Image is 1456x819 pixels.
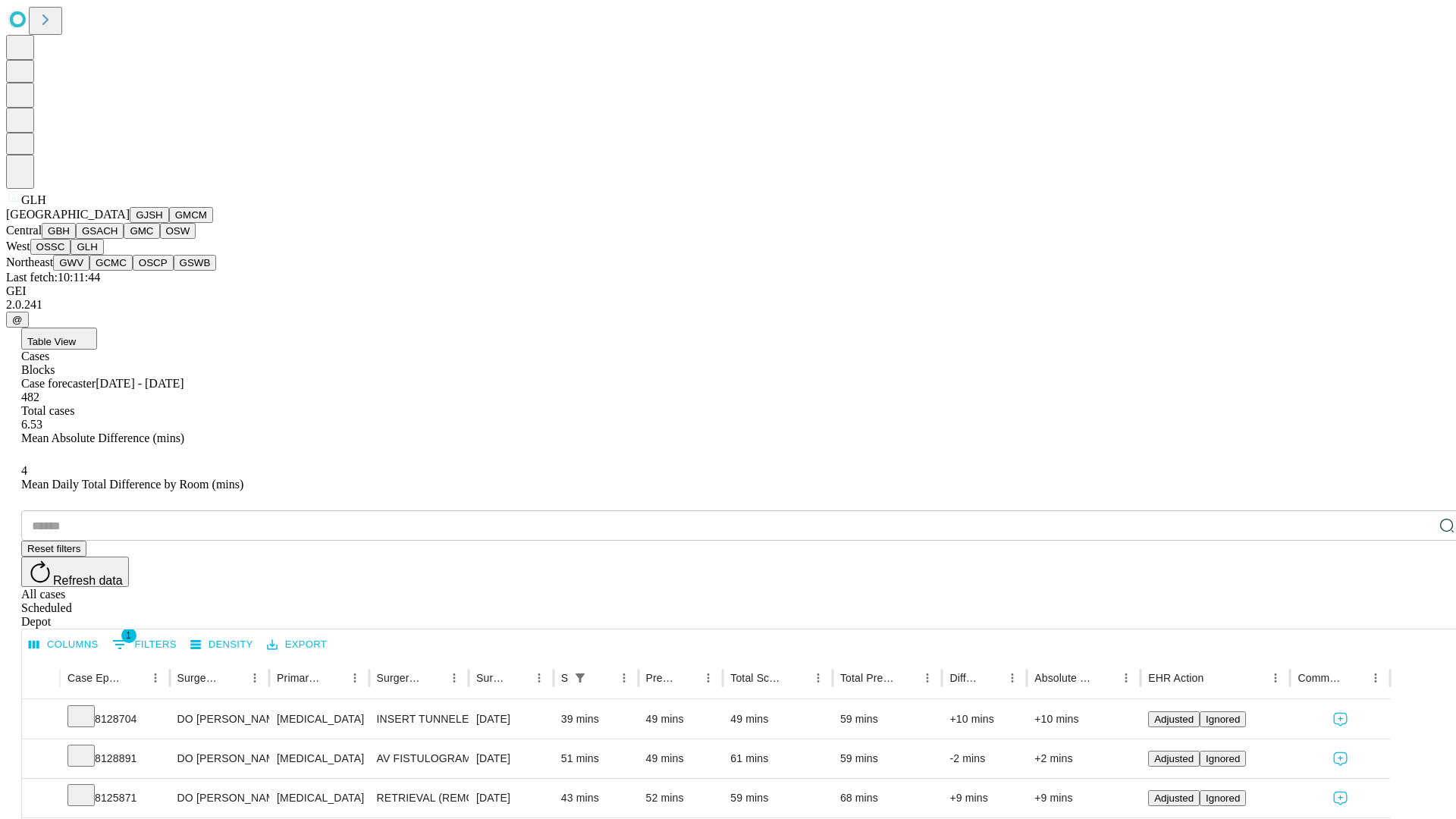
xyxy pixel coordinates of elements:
button: GLH [71,239,103,255]
span: Adjusted [1154,753,1194,764]
button: Sort [1094,667,1116,689]
button: Refresh data [21,557,129,587]
button: Menu [344,667,366,689]
span: 1 [121,628,136,643]
span: West [6,240,30,253]
button: Sort [1344,667,1365,689]
button: Expand [30,746,52,773]
span: Adjusted [1154,714,1194,725]
div: 49 mins [646,739,716,778]
button: Sort [676,667,698,689]
div: Surgery Name [377,672,421,684]
button: OSCP [133,255,174,271]
div: 1 active filter [570,667,591,689]
span: Reset filters [27,543,80,554]
span: Northeast [6,256,53,268]
span: [GEOGRAPHIC_DATA] [6,208,130,221]
span: Table View [27,336,76,347]
div: +2 mins [1034,739,1133,778]
div: +9 mins [1034,779,1133,817]
span: 6.53 [21,418,42,431]
button: Sort [896,667,917,689]
div: +10 mins [1034,700,1133,739]
div: EHR Action [1148,672,1203,684]
button: Table View [21,328,97,350]
div: 59 mins [840,739,935,778]
button: Adjusted [1148,711,1200,727]
div: 8128891 [67,739,162,778]
button: Density [187,633,257,657]
button: Sort [124,667,145,689]
button: OSSC [30,239,71,255]
button: GSWB [174,255,217,271]
button: Reset filters [21,541,86,557]
button: @ [6,312,29,328]
div: Difference [949,672,979,684]
button: GMC [124,223,159,239]
span: Ignored [1206,753,1240,764]
button: Ignored [1200,751,1246,767]
button: GCMC [89,255,133,271]
span: GLH [21,193,46,206]
div: 51 mins [561,739,631,778]
button: Expand [30,786,52,812]
button: Ignored [1200,790,1246,806]
button: Menu [145,667,166,689]
div: [DATE] [476,739,546,778]
button: Menu [698,667,719,689]
button: Menu [917,667,938,689]
div: RETRIEVAL (REMOVAL) OF INTRAVASCULAR [PERSON_NAME] FILTER, ENDOVASCULAR INCLUDING VASCULAR ACCESS... [377,779,461,817]
button: Expand [30,707,52,733]
span: Central [6,224,42,237]
button: Sort [592,667,613,689]
div: DO [PERSON_NAME] Do [177,739,262,778]
button: Sort [422,667,444,689]
div: 2.0.241 [6,298,1450,312]
div: 49 mins [730,700,825,739]
div: 59 mins [840,700,935,739]
div: +9 mins [949,779,1019,817]
button: Sort [786,667,808,689]
div: 52 mins [646,779,716,817]
div: [DATE] [476,779,546,817]
div: 8128704 [67,700,162,739]
button: Adjusted [1148,790,1200,806]
button: GMCM [169,207,213,223]
span: Ignored [1206,714,1240,725]
div: 61 mins [730,739,825,778]
span: Adjusted [1154,792,1194,804]
div: 39 mins [561,700,631,739]
div: +10 mins [949,700,1019,739]
button: Sort [1205,667,1226,689]
div: AV FISTULOGRAM DIAGNOSTIC [377,739,461,778]
button: OSW [160,223,196,239]
div: 43 mins [561,779,631,817]
div: INSERT TUNNELED CENTRAL VENOUS ACCESS WITH SUBQ PORT [377,700,461,739]
button: Menu [1265,667,1286,689]
div: DO [PERSON_NAME] Do [177,700,262,739]
button: Menu [244,667,265,689]
div: 59 mins [730,779,825,817]
div: Absolute Difference [1034,672,1093,684]
button: Adjusted [1148,751,1200,767]
div: Primary Service [277,672,321,684]
div: Scheduled In Room Duration [561,672,568,684]
button: Select columns [25,633,102,657]
div: 49 mins [646,700,716,739]
div: 68 mins [840,779,935,817]
button: GBH [42,223,76,239]
div: Comments [1298,672,1341,684]
button: Show filters [570,667,591,689]
button: Sort [507,667,529,689]
span: 482 [21,391,39,403]
button: Menu [1365,667,1386,689]
button: Show filters [108,632,180,657]
span: Mean Absolute Difference (mins) [21,431,184,444]
span: [DATE] - [DATE] [96,377,184,390]
button: Menu [1116,667,1137,689]
div: DO [PERSON_NAME] Do [177,779,262,817]
span: Case forecaster [21,377,96,390]
span: Total cases [21,404,74,417]
div: -2 mins [949,739,1019,778]
div: Surgery Date [476,672,506,684]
